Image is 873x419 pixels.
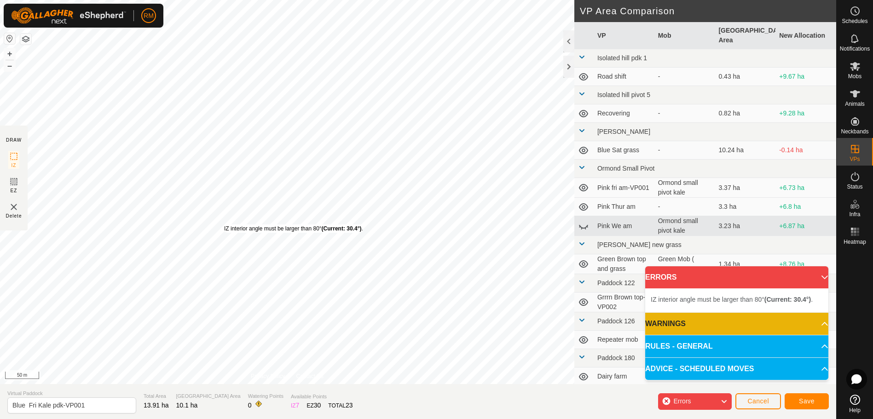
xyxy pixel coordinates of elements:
p-accordion-header: ERRORS [645,266,828,288]
span: Watering Points [248,392,283,400]
div: IZ interior angle must be larger than 80° . [224,224,363,233]
span: 13.91 ha [144,402,169,409]
button: + [4,48,15,59]
p-accordion-header: ADVICE - SCHEDULED MOVES [645,358,828,380]
span: Isolated hill pivot 5 [597,91,650,98]
div: Green Mob ( Brown) [658,254,711,274]
span: Isolated hill pdk 1 [597,54,647,62]
td: 3.23 ha [715,216,775,236]
span: Paddock 126 [597,317,635,325]
h2: VP Area Comparison [580,6,836,17]
span: Available Points [291,393,353,401]
th: New Allocation [775,22,836,49]
button: Map Layers [20,34,31,45]
td: 3.37 ha [715,178,775,198]
span: Status [847,184,862,189]
p-accordion-content: ERRORS [645,288,828,312]
span: EZ [11,187,17,194]
span: Help [849,408,861,413]
td: +8.76 ha [775,254,836,274]
div: - [658,202,711,212]
span: Mobs [848,74,861,79]
b: (Current: 30.4°) [764,296,811,303]
a: Contact Us [296,372,324,380]
div: DRAW [6,137,22,143]
td: Blue Sat grass [594,141,654,160]
span: Paddock 122 [597,279,635,287]
button: Cancel [735,393,781,409]
td: -0.14 ha [775,141,836,160]
span: 10.1 ha [176,402,198,409]
th: Mob [654,22,715,49]
div: EZ [306,401,321,410]
td: +9.67 ha [775,68,836,86]
div: - [658,145,711,155]
span: Schedules [842,18,867,24]
td: 0.43 ha [715,68,775,86]
span: IZ interior angle must be larger than 80° . [651,296,813,303]
div: - [658,109,711,118]
td: 1.34 ha [715,254,775,274]
span: Animals [845,101,865,107]
td: 3.3 ha [715,198,775,216]
td: 10.24 ha [715,141,775,160]
td: +6.87 ha [775,216,836,236]
span: Paddock 180 [597,354,635,362]
a: Privacy Policy [251,372,285,380]
td: Repeater mob [594,331,654,349]
span: Neckbands [841,129,868,134]
td: +6.73 ha [775,178,836,198]
span: [GEOGRAPHIC_DATA] Area [176,392,241,400]
span: Ormond Small Pivot [597,165,654,172]
td: Pink fri am-VP001 [594,178,654,198]
span: Errors [673,397,691,405]
span: Save [799,397,815,405]
span: WARNINGS [645,318,686,329]
span: [PERSON_NAME] [597,128,650,135]
span: 30 [314,402,321,409]
span: 7 [296,402,300,409]
td: Pink Thur am [594,198,654,216]
th: [GEOGRAPHIC_DATA] Area [715,22,775,49]
span: Total Area [144,392,169,400]
div: Ormond small pivot kale [658,216,711,235]
span: ERRORS [645,272,676,283]
p-accordion-header: RULES - GENERAL [645,335,828,357]
span: IZ [12,162,17,169]
span: [PERSON_NAME] new grass [597,241,682,248]
span: Cancel [747,397,769,405]
td: Green Brown top and grass [594,254,654,274]
button: Save [785,393,829,409]
th: VP [594,22,654,49]
div: - [658,72,711,81]
td: +9.28 ha [775,104,836,123]
td: +6.8 ha [775,198,836,216]
span: Virtual Paddock [7,390,136,397]
td: Grrrn Brown top-VP002 [594,293,654,312]
td: Dairy farm [594,367,654,386]
span: Notifications [840,46,870,52]
button: – [4,60,15,71]
p-accordion-header: WARNINGS [645,313,828,335]
span: VPs [850,156,860,162]
span: Delete [6,212,22,219]
div: IZ [291,401,299,410]
div: TOTAL [328,401,353,410]
span: Heatmap [844,239,866,245]
td: Road shift [594,68,654,86]
span: 23 [346,402,353,409]
td: Pink We am [594,216,654,236]
td: 0.82 ha [715,104,775,123]
b: (Current: 30.4°) [322,225,362,232]
button: Reset Map [4,33,15,44]
span: RM [144,11,154,21]
img: VP [8,201,19,212]
span: Infra [849,212,860,217]
div: Ormond small pivot kale [658,178,711,197]
span: RULES - GENERAL [645,341,713,352]
span: 0 [248,402,252,409]
img: Gallagher Logo [11,7,126,24]
td: Recovering [594,104,654,123]
span: ADVICE - SCHEDULED MOVES [645,363,754,374]
a: Help [837,391,873,417]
